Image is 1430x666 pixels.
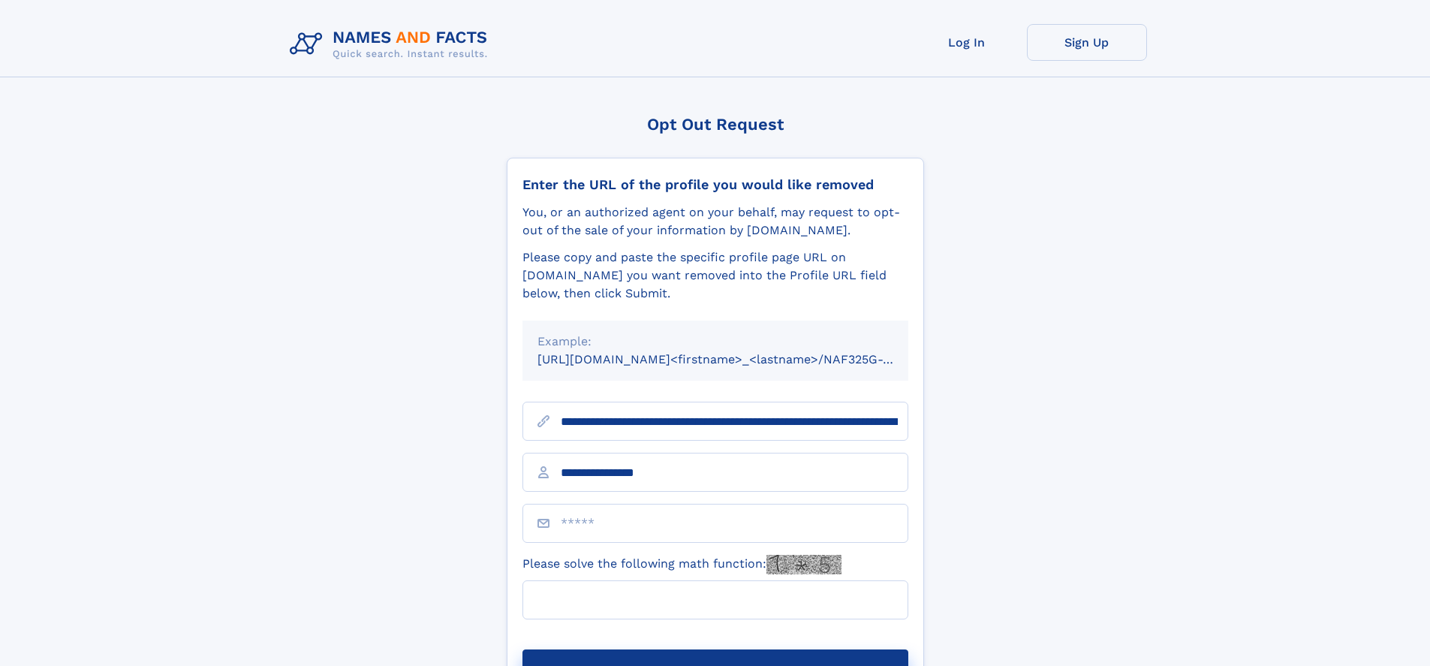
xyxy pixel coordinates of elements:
div: Enter the URL of the profile you would like removed [522,176,908,193]
div: Example: [537,333,893,351]
img: Logo Names and Facts [284,24,500,65]
small: [URL][DOMAIN_NAME]<firstname>_<lastname>/NAF325G-xxxxxxxx [537,352,937,366]
div: Opt Out Request [507,115,924,134]
label: Please solve the following math function: [522,555,841,574]
a: Sign Up [1027,24,1147,61]
div: You, or an authorized agent on your behalf, may request to opt-out of the sale of your informatio... [522,203,908,240]
div: Please copy and paste the specific profile page URL on [DOMAIN_NAME] you want removed into the Pr... [522,249,908,303]
a: Log In [907,24,1027,61]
